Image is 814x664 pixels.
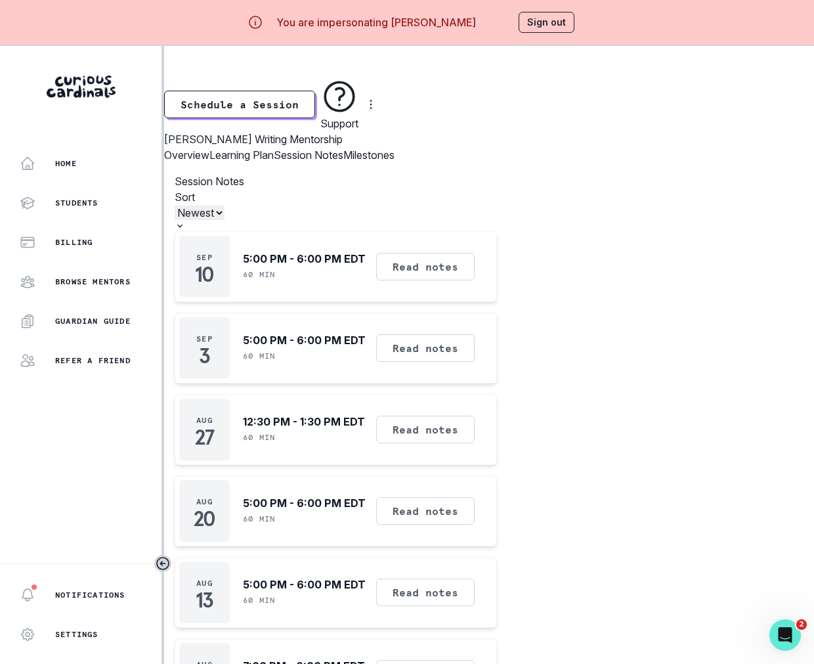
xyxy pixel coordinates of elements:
button: Toggle sidebar [154,555,171,572]
button: Milestones [343,147,395,163]
p: Refer a friend [55,355,131,366]
img: Curious Cardinals Logo [47,76,116,98]
button: Overview [164,147,209,163]
button: Read notes [376,579,475,606]
p: 5:00 PM - 6:00 PM EDT [243,251,366,267]
a: Schedule a Session [164,91,315,118]
p: 60 min [243,595,275,606]
p: Sort [175,189,497,205]
button: Learning Plan [209,147,274,163]
button: Read notes [376,253,475,280]
h3: Session Notes [175,173,497,189]
p: Aug [196,497,213,507]
h2: [PERSON_NAME] Writing Mentorship [164,131,507,147]
p: 60 min [243,351,275,361]
button: Support [320,77,358,131]
p: 5:00 PM - 6:00 PM EDT [243,577,366,592]
p: Browse Mentors [55,277,131,287]
button: Read notes [376,334,475,362]
p: 13 [196,594,213,607]
p: 27 [195,431,213,444]
p: Sep [196,252,213,263]
p: Sep [196,334,213,344]
p: Settings [55,629,98,640]
p: 10 [195,268,214,281]
p: Support [320,116,358,131]
p: 20 [194,512,215,525]
iframe: Intercom live chat [769,619,801,651]
p: 60 min [243,432,275,443]
button: Session Notes [274,147,343,163]
p: Billing [55,237,93,248]
p: 60 min [243,269,275,280]
p: Students [55,198,98,208]
p: Aug [196,415,213,426]
button: Read notes [376,416,475,443]
p: Notifications [55,590,125,600]
p: 5:00 PM - 6:00 PM EDT [243,332,366,348]
p: 3 [199,349,210,363]
p: Home [55,158,77,169]
span: 2 [796,619,807,630]
button: options [364,97,378,112]
button: Read notes [376,497,475,525]
p: 60 min [243,514,275,524]
p: You are impersonating [PERSON_NAME] [276,14,476,30]
p: 12:30 PM - 1:30 PM EDT [243,414,365,430]
p: 5:00 PM - 6:00 PM EDT [243,495,366,511]
button: Sign out [519,12,574,33]
p: Aug [196,578,213,588]
p: Guardian Guide [55,316,131,326]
